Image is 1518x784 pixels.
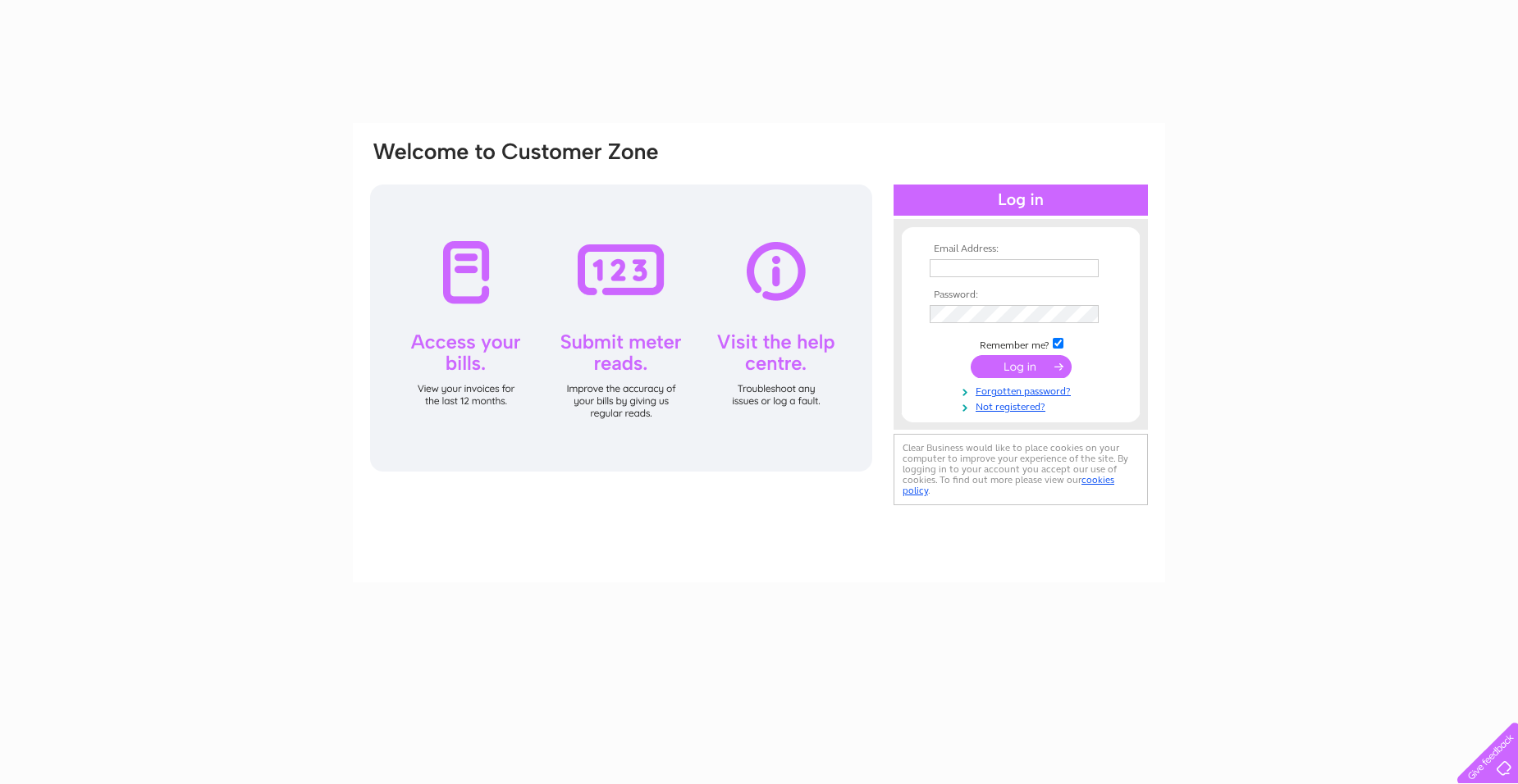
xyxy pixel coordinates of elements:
[926,244,1116,255] th: Email Address:
[930,382,1116,398] a: Forgotten password?
[971,355,1072,378] input: Submit
[894,434,1148,505] div: Clear Business would like to place cookies on your computer to improve your experience of the sit...
[930,398,1116,413] a: Not registered?
[903,474,1114,496] a: cookies policy
[926,289,1116,301] th: Password:
[926,335,1116,352] td: Remember me?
